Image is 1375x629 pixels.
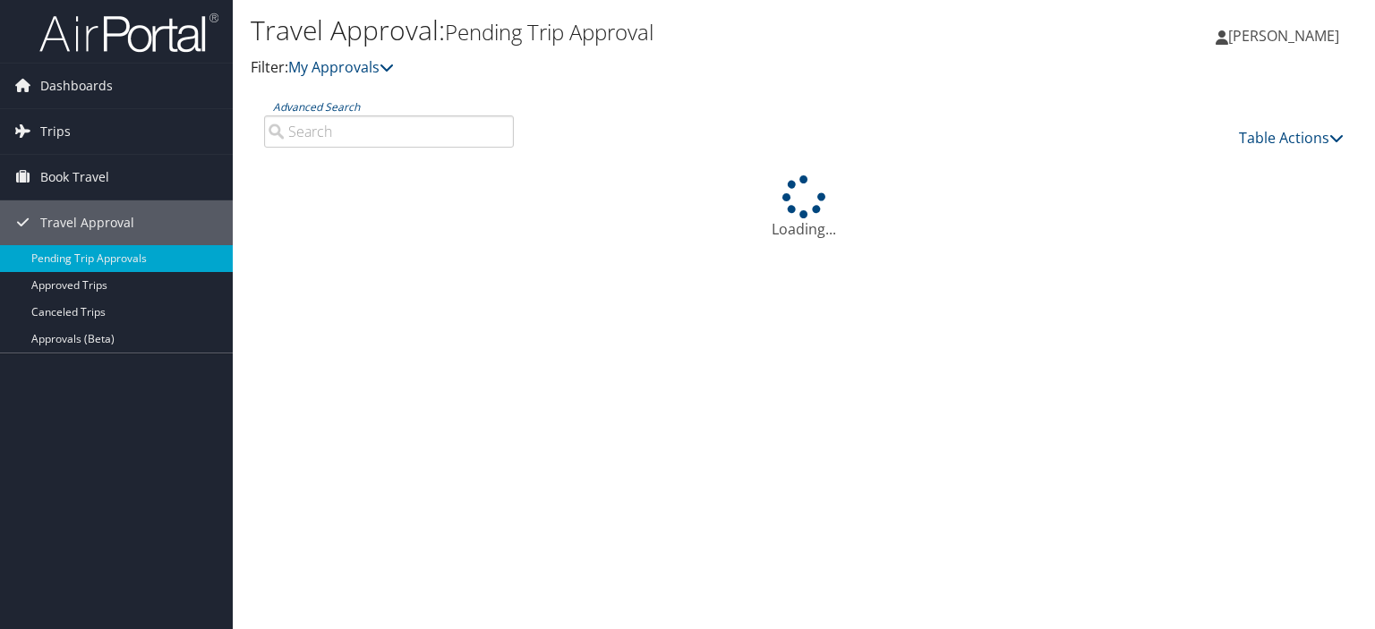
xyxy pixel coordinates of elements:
img: airportal-logo.png [39,12,218,54]
a: [PERSON_NAME] [1216,9,1357,63]
span: Trips [40,109,71,154]
small: Pending Trip Approval [445,17,653,47]
input: Advanced Search [264,115,514,148]
p: Filter: [251,56,988,80]
a: My Approvals [288,57,394,77]
h1: Travel Approval: [251,12,988,49]
span: Dashboards [40,64,113,108]
div: Loading... [251,175,1357,240]
span: Book Travel [40,155,109,200]
span: [PERSON_NAME] [1228,26,1339,46]
a: Table Actions [1239,128,1344,148]
a: Advanced Search [273,99,360,115]
span: Travel Approval [40,200,134,245]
